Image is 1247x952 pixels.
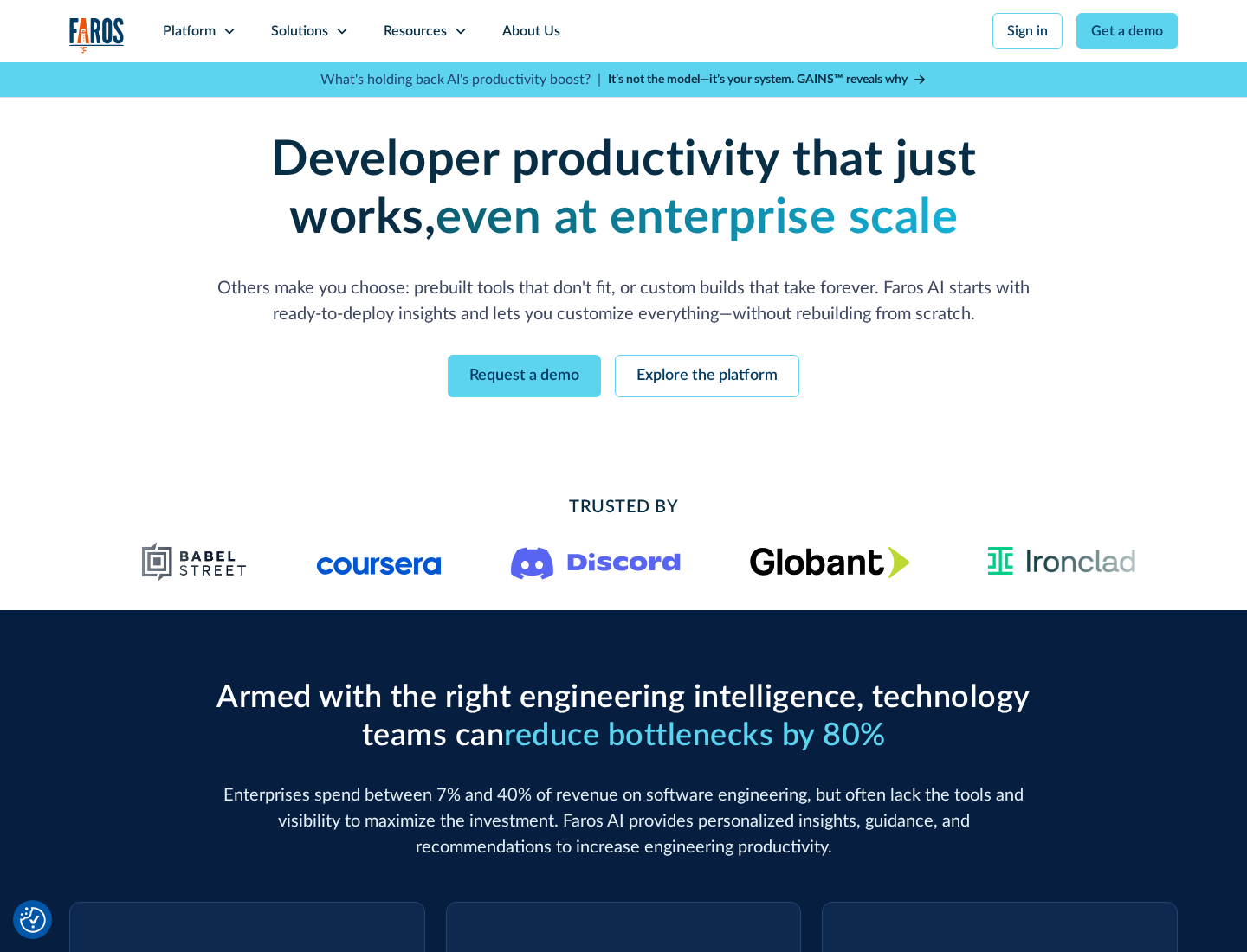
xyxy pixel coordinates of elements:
div: Resources [384,21,447,42]
span: reduce bottlenecks by 80% [504,720,886,751]
button: Cookie Settings [20,907,46,933]
strong: It’s not the model—it’s your system. GAINS™ reveals why [608,74,908,86]
h2: Armed with the right engineering intelligence, technology teams can [208,679,1039,754]
div: Solutions [271,21,328,42]
p: Others make you choose: prebuilt tools that don't fit, or custom builds that take forever. Faros ... [208,275,1039,327]
a: home [69,17,125,53]
img: Logo of the online learning platform Coursera. [317,548,442,576]
img: Logo of the analytics and reporting company Faros. [69,17,125,53]
p: Enterprises spend between 7% and 40% of revenue on software engineering, but often lack the tools... [208,782,1039,860]
p: What's holding back AI's productivity boost? | [320,69,601,90]
a: Request a demo [448,355,601,397]
div: Platform [163,21,216,42]
img: Babel Street logo png [141,541,248,582]
a: Sign in [992,13,1063,49]
strong: even at enterprise scale [436,194,958,242]
h2: Trusted By [208,494,1039,520]
img: Ironclad Logo [979,541,1143,582]
img: Logo of the communication platform Discord. [511,544,681,580]
a: It’s not the model—it’s your system. GAINS™ reveals why [608,71,927,89]
img: Globant's logo [750,546,910,578]
strong: Developer productivity that just works, [271,136,977,242]
a: Get a demo [1076,13,1178,49]
img: Revisit consent button [20,907,46,933]
a: Explore the platform [615,355,799,397]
